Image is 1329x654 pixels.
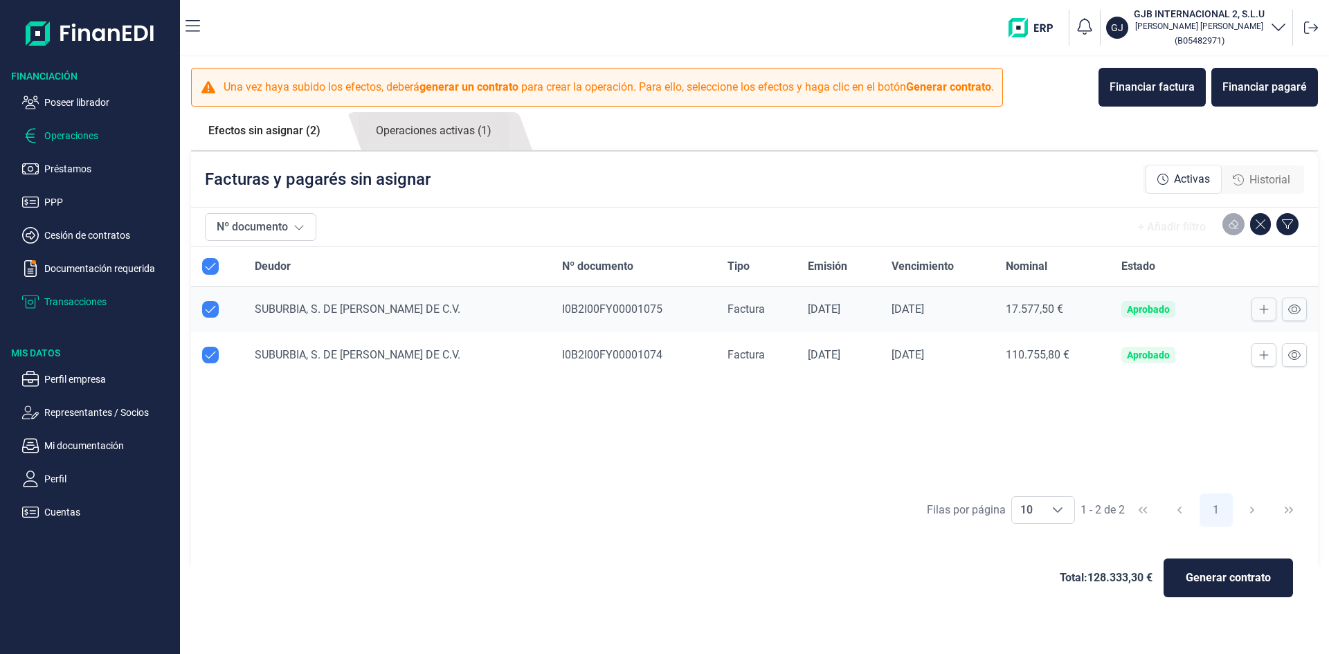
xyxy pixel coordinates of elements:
span: Total: 128.333,30 € [1060,570,1152,586]
p: Facturas y pagarés sin asignar [205,168,431,190]
span: 1 - 2 de 2 [1081,505,1125,516]
p: Documentación requerida [44,260,174,277]
span: Vencimiento [892,258,954,275]
a: Efectos sin asignar (2) [191,112,338,149]
div: [DATE] [892,348,984,362]
button: Generar contrato [1164,558,1293,597]
span: 10 [1012,497,1041,523]
span: I0B2I00FY00001075 [562,302,662,316]
div: [DATE] [808,348,869,362]
span: SUBURBIA, S. DE [PERSON_NAME] DE C.V. [255,348,460,361]
button: Poseer librador [22,94,174,111]
img: erp [1009,18,1063,37]
img: Logo de aplicación [26,11,155,55]
span: Activas [1174,171,1210,188]
p: [PERSON_NAME] [PERSON_NAME] [1134,21,1265,32]
p: Perfil empresa [44,371,174,388]
button: PPP [22,194,174,210]
button: Operaciones [22,127,174,144]
b: Generar contrato [906,80,991,93]
div: Financiar pagaré [1222,79,1307,96]
div: Aprobado [1127,349,1170,361]
button: Mi documentación [22,437,174,454]
p: GJ [1111,21,1123,35]
button: Préstamos [22,161,174,177]
div: 110.755,80 € [1006,348,1100,362]
h3: GJB INTERNACIONAL 2, S.L.U [1134,7,1265,21]
span: Factura [727,348,765,361]
button: Documentación requerida [22,260,174,277]
p: Perfil [44,471,174,487]
button: First Page [1126,493,1159,527]
button: Perfil empresa [22,371,174,388]
p: Transacciones [44,293,174,310]
span: Estado [1121,258,1155,275]
div: [DATE] [808,302,869,316]
button: Perfil [22,471,174,487]
button: Cuentas [22,504,174,520]
button: Financiar factura [1099,68,1206,107]
span: Factura [727,302,765,316]
div: Aprobado [1127,304,1170,315]
button: Next Page [1236,493,1269,527]
p: Una vez haya subido los efectos, deberá para crear la operación. Para ello, seleccione los efecto... [224,79,994,96]
div: All items selected [202,258,219,275]
div: Choose [1041,497,1074,523]
button: Page 1 [1200,493,1233,527]
span: I0B2I00FY00001074 [562,348,662,361]
div: 17.577,50 € [1006,302,1100,316]
div: Historial [1222,166,1301,194]
span: SUBURBIA, S. DE [PERSON_NAME] DE C.V. [255,302,460,316]
p: Cuentas [44,504,174,520]
span: Generar contrato [1186,570,1271,586]
p: Préstamos [44,161,174,177]
button: Nº documento [205,213,316,241]
p: PPP [44,194,174,210]
span: Historial [1249,172,1290,188]
p: Poseer librador [44,94,174,111]
div: Activas [1146,165,1222,194]
button: Last Page [1272,493,1305,527]
a: Operaciones activas (1) [359,112,509,150]
p: Cesión de contratos [44,227,174,244]
span: Nominal [1006,258,1047,275]
div: Filas por página [927,502,1006,518]
div: Row Unselected null [202,301,219,318]
p: Mi documentación [44,437,174,454]
div: [DATE] [892,302,984,316]
span: Emisión [808,258,847,275]
p: Operaciones [44,127,174,144]
b: generar un contrato [419,80,518,93]
div: Financiar factura [1110,79,1195,96]
div: Row Unselected null [202,347,219,363]
button: Transacciones [22,293,174,310]
span: Deudor [255,258,291,275]
button: Financiar pagaré [1211,68,1318,107]
button: Previous Page [1163,493,1196,527]
small: Copiar cif [1175,35,1224,46]
button: Representantes / Socios [22,404,174,421]
span: Nº documento [562,258,633,275]
button: Cesión de contratos [22,227,174,244]
span: Tipo [727,258,750,275]
button: GJGJB INTERNACIONAL 2, S.L.U[PERSON_NAME] [PERSON_NAME](B05482971) [1106,7,1287,48]
p: Representantes / Socios [44,404,174,421]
